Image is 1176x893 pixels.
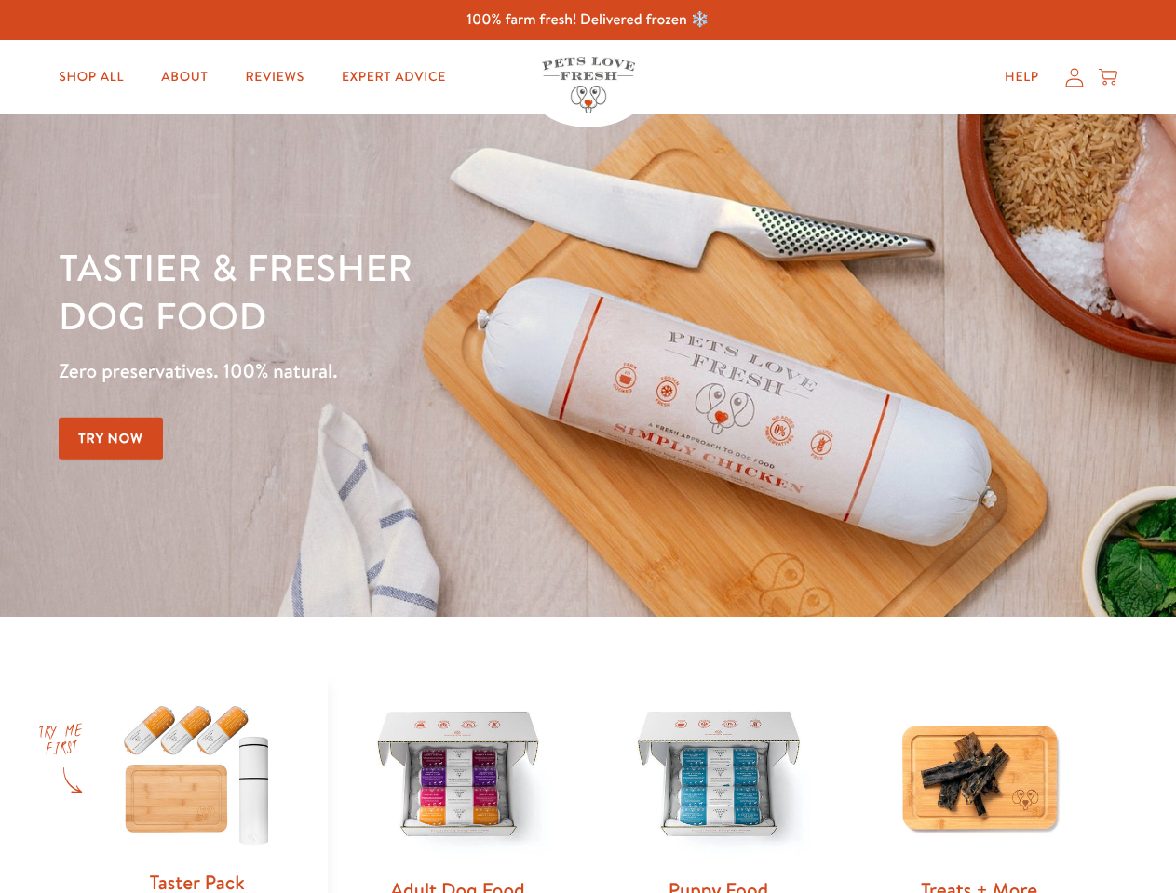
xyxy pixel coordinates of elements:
a: Help [990,59,1054,96]
a: Expert Advice [327,59,461,96]
h1: Tastier & fresher dog food [59,243,764,340]
a: Shop All [44,59,139,96]
a: About [146,59,223,96]
a: Reviews [230,59,318,96]
p: Zero preservatives. 100% natural. [59,354,764,388]
img: Pets Love Fresh [542,57,635,113]
a: Try Now [59,418,163,460]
